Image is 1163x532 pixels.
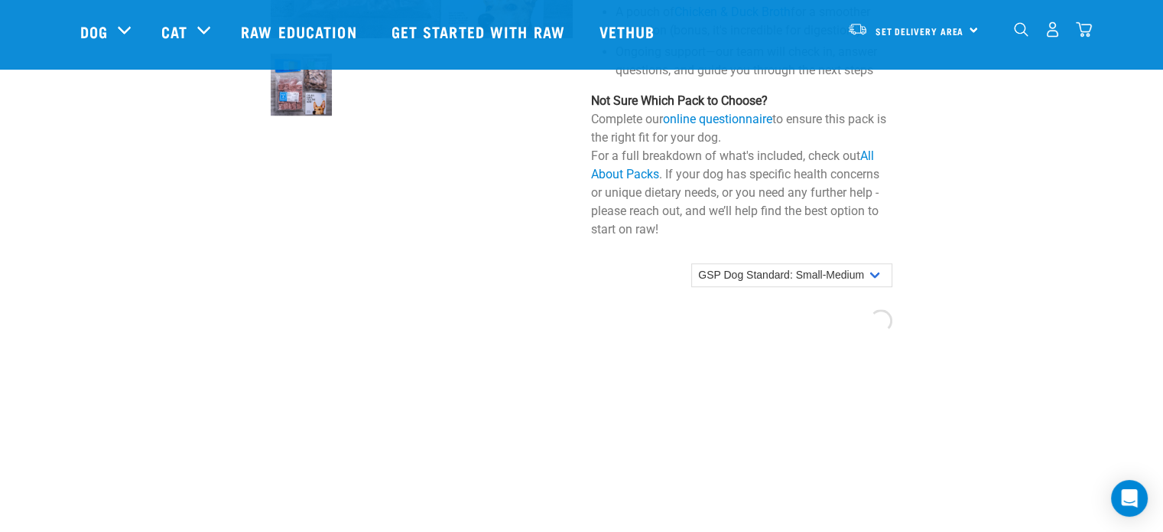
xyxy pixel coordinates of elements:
a: Get started with Raw [376,1,584,62]
a: Cat [161,20,187,43]
img: user.png [1044,21,1061,38]
img: home-icon-1@2x.png [1014,22,1028,37]
img: home-icon@2x.png [1076,21,1092,38]
input: Add to cart [869,309,892,332]
a: All About Packs [591,149,874,181]
strong: Not Sure Which Pack to Choose? [591,93,768,108]
span: Set Delivery Area [875,28,964,34]
a: Raw Education [226,1,375,62]
img: NSP Dog Standard Update [271,54,333,116]
a: Dog [80,20,108,43]
a: Vethub [584,1,674,62]
div: Open Intercom Messenger [1111,480,1148,517]
img: van-moving.png [847,22,868,36]
a: online questionnaire [663,112,772,126]
p: Complete our to ensure this pack is the right fit for your dog. For a full breakdown of what's in... [591,92,893,239]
